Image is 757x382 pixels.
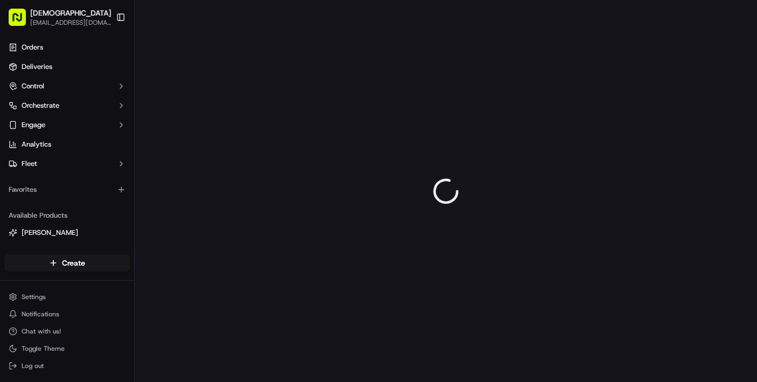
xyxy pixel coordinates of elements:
a: Orders [4,39,130,56]
a: [PERSON_NAME] [9,228,126,238]
button: Fleet [4,155,130,172]
span: Chat with us! [22,327,61,336]
button: Notifications [4,307,130,322]
span: Engage [22,120,45,130]
span: Log out [22,362,44,370]
button: Create [4,254,130,272]
button: Orchestrate [4,97,130,114]
div: Favorites [4,181,130,198]
a: Analytics [4,136,130,153]
span: Settings [22,293,46,301]
button: [EMAIL_ADDRESS][DOMAIN_NAME] [30,18,111,27]
span: Analytics [22,140,51,149]
button: Engage [4,116,130,134]
button: Toggle Theme [4,341,130,356]
span: Toggle Theme [22,344,65,353]
span: Deliveries [22,62,52,72]
span: Notifications [22,310,59,318]
div: Available Products [4,207,130,224]
span: Orders [22,43,43,52]
span: Orchestrate [22,101,59,110]
a: Deliveries [4,58,130,75]
span: Control [22,81,44,91]
button: Control [4,78,130,95]
button: Settings [4,289,130,304]
button: Log out [4,358,130,373]
span: Create [62,258,85,268]
span: [PERSON_NAME] [22,228,78,238]
button: Chat with us! [4,324,130,339]
button: [PERSON_NAME] [4,224,130,241]
span: Fleet [22,159,37,169]
button: [DEMOGRAPHIC_DATA][EMAIL_ADDRESS][DOMAIN_NAME] [4,4,112,30]
button: [DEMOGRAPHIC_DATA] [30,8,111,18]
